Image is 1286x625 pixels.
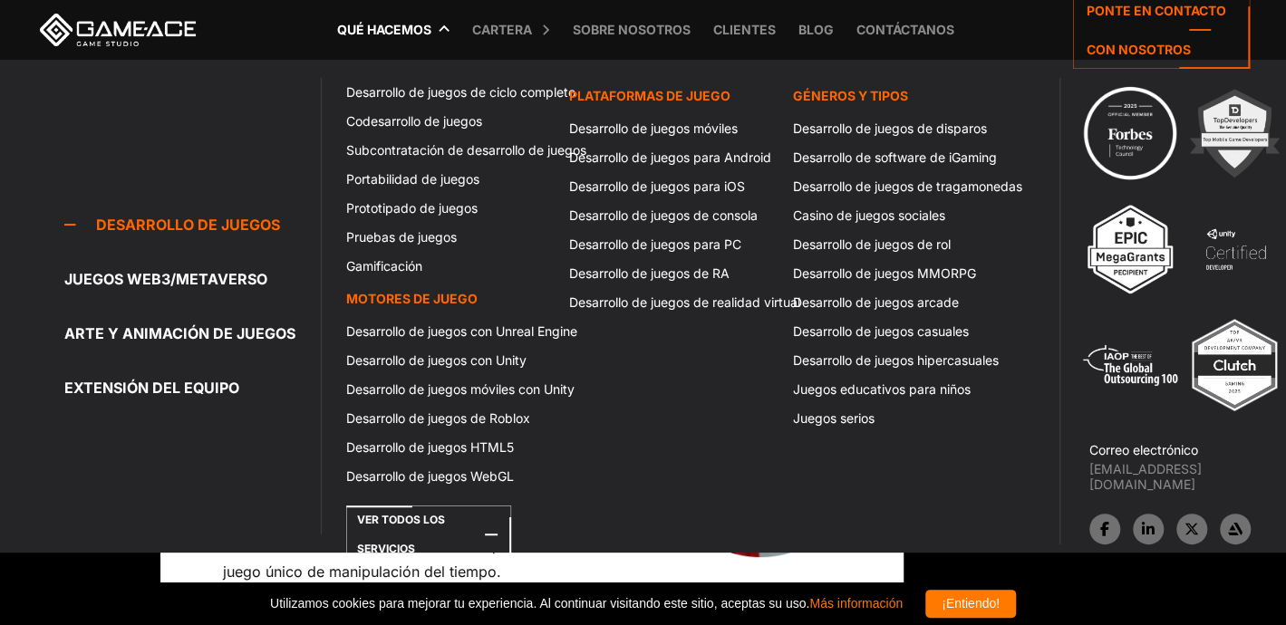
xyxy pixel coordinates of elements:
[346,171,479,187] font: Portabilidad de juegos
[1089,461,1202,492] font: [EMAIL_ADDRESS][DOMAIN_NAME]
[782,230,1006,259] a: Desarrollo de juegos de rol
[335,165,559,194] a: Portabilidad de juegos
[782,346,1006,375] a: Desarrollo de juegos hipercasuales
[793,265,976,281] font: Desarrollo de juegos MMORPG
[569,88,730,103] font: Plataformas de juego
[335,433,559,462] a: Desarrollo de juegos HTML5
[337,22,431,37] font: Qué hacemos
[1184,83,1284,183] img: 2
[1089,461,1286,492] a: [EMAIL_ADDRESS][DOMAIN_NAME]
[346,323,577,339] font: Desarrollo de juegos con Unreal Engine
[793,294,959,310] font: Desarrollo de juegos arcade
[335,317,559,346] a: Desarrollo de juegos con Unreal Engine
[558,114,782,143] a: Desarrollo de juegos móviles
[346,258,422,274] font: Gamificación
[942,596,1000,611] font: ¡Entiendo!
[558,172,782,201] a: Desarrollo de juegos para iOS
[793,410,875,426] font: Juegos serios
[346,229,457,245] font: Pruebas de juegos
[223,511,631,581] font: utiliza un diseño de bajos polígonos para crear un mundo visualmente distintivo que se alinea con...
[346,381,575,397] font: Desarrollo de juegos móviles con Unity
[782,288,1006,317] a: Desarrollo de juegos arcade
[346,291,478,306] font: Motores de juego
[346,200,478,216] font: Prototipado de juegos
[798,22,834,37] font: Blog
[569,178,745,194] font: Desarrollo de juegos para iOS
[558,230,782,259] a: Desarrollo de juegos para PC
[782,259,1006,288] a: Desarrollo de juegos MMORPG
[335,136,559,165] a: Subcontratación de desarrollo de juegos
[782,317,1006,346] a: Desarrollo de juegos casuales
[1080,83,1180,183] img: Programa de insignias del Consejo de Tecnología, Ace 2025 Game Ace
[569,294,800,310] font: Desarrollo de juegos de realidad virtual
[335,107,559,136] a: Codesarrollo de juegos
[64,324,295,342] font: Arte y animación de juegos
[793,178,1022,194] font: Desarrollo de juegos de tragamonedas
[793,207,945,223] font: Casino de juegos sociales
[346,410,530,426] font: Desarrollo de juegos de Roblox
[335,78,559,107] a: Desarrollo de juegos de ciclo completo
[569,265,730,281] font: Desarrollo de juegos de RA
[782,114,1006,143] a: Desarrollo de juegos de disparos
[335,404,559,433] a: Desarrollo de juegos de Roblox
[569,207,758,223] font: Desarrollo de juegos de consola
[793,352,999,368] font: Desarrollo de juegos hipercasuales
[1080,199,1180,299] img: 3
[782,201,1006,230] a: Casino de juegos sociales
[472,22,532,37] font: Cartera
[793,323,969,339] font: Desarrollo de juegos casuales
[346,113,482,129] font: Codesarrollo de juegos
[335,375,559,404] a: Desarrollo de juegos móviles con Unity
[569,120,738,136] font: Desarrollo de juegos móviles
[793,120,987,136] font: Desarrollo de juegos de disparos
[782,404,1006,433] a: Juegos serios
[1185,199,1285,299] img: 4
[793,149,997,165] font: Desarrollo de software de iGaming
[346,142,586,158] font: Subcontratación de desarrollo de juegos
[1184,315,1284,415] img: Empresa líder en desarrollo de realidad aumentada y realidad virtual (RAV) para juegos de 2025.
[793,381,971,397] font: Juegos educativos para niños
[856,22,954,37] font: Contáctanos
[782,143,1006,172] a: Desarrollo de software de iGaming
[1089,442,1198,457] font: Correo electrónico
[346,352,527,368] font: Desarrollo de juegos con Unity
[809,596,903,611] a: Más información
[335,346,559,375] a: Desarrollo de juegos con Unity
[346,84,575,100] font: Desarrollo de juegos de ciclo completo
[335,223,559,252] a: Pruebas de juegos
[713,22,776,37] font: Clientes
[782,172,1006,201] a: Desarrollo de juegos de tragamonedas
[558,201,782,230] a: Desarrollo de juegos de consola
[335,462,559,491] a: Desarrollo de juegos WebGL
[569,236,741,252] font: Desarrollo de juegos para PC
[558,288,782,317] a: Desarrollo de juegos de realidad virtual
[346,505,511,563] a: Ver todos los servicios
[96,216,280,234] font: Desarrollo de juegos
[335,194,559,223] a: Prototipado de juegos
[793,88,908,103] font: Géneros y tipos
[335,252,559,281] a: Gamificación
[782,375,1006,404] a: Juegos educativos para niños
[64,379,239,397] font: Extensión del equipo
[64,270,267,288] font: Juegos Web3/Metaverso
[569,149,771,165] font: Desarrollo de juegos para Android
[1080,315,1180,415] img: 5
[270,596,809,611] font: Utilizamos cookies para mejorar tu experiencia. Al continuar visitando este sitio, aceptas su uso.
[558,143,782,172] a: Desarrollo de juegos para Android
[346,468,514,484] font: Desarrollo de juegos WebGL
[346,439,514,455] font: Desarrollo de juegos HTML5
[793,236,951,252] font: Desarrollo de juegos de rol
[558,259,782,288] a: Desarrollo de juegos de RA
[573,22,691,37] font: Sobre nosotros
